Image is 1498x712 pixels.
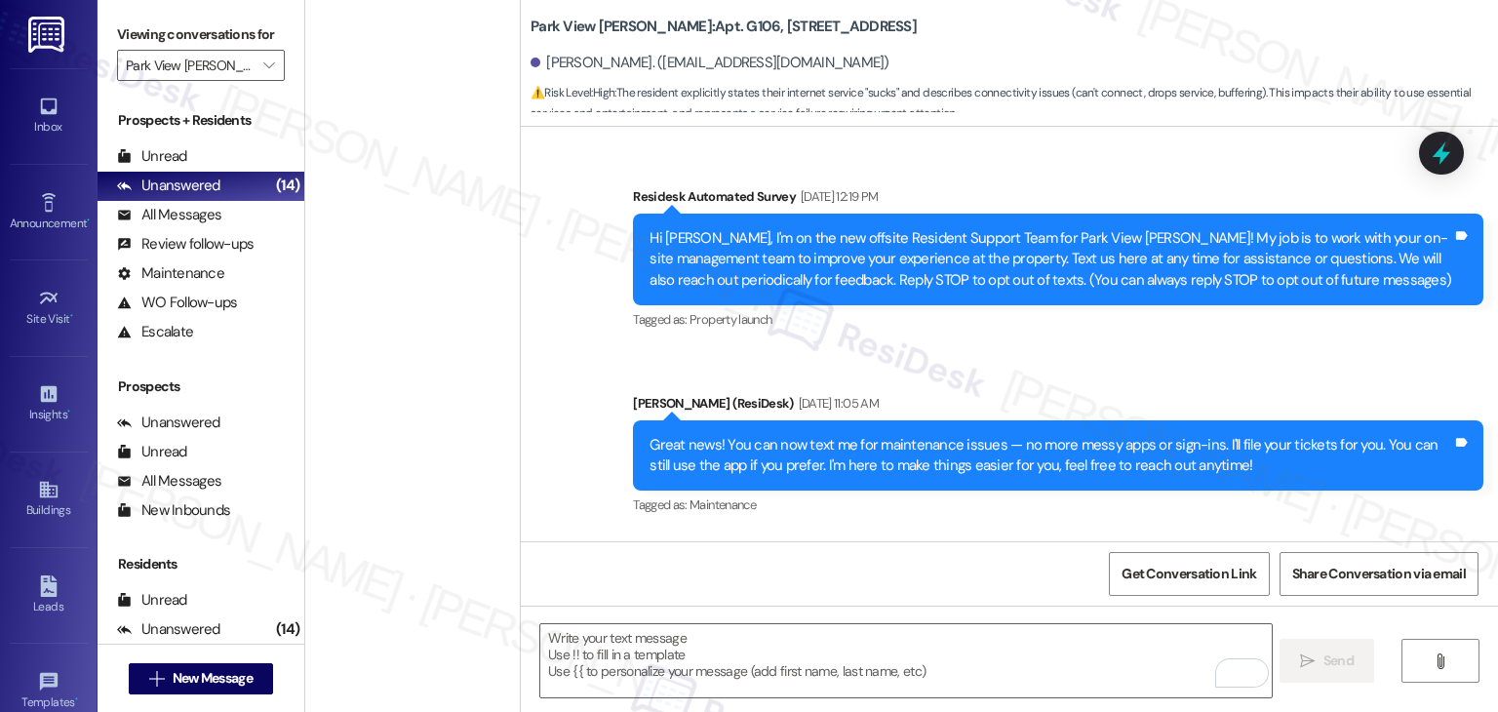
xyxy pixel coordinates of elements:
a: Inbox [10,90,88,142]
a: Leads [10,570,88,622]
span: : The resident explicitly states their internet service "sucks" and describes connectivity issues... [531,83,1498,125]
button: Share Conversation via email [1280,552,1478,596]
span: Get Conversation Link [1122,564,1256,584]
i:  [1433,653,1447,669]
div: Escalate [117,322,193,342]
div: Unanswered [117,176,220,196]
div: New Inbounds [117,500,230,521]
div: (14) [271,171,304,201]
span: • [67,405,70,418]
div: [DATE] 11:05 AM [794,393,879,414]
div: All Messages [117,471,221,492]
i:  [1300,653,1315,669]
label: Viewing conversations for [117,20,285,50]
a: Buildings [10,473,88,526]
div: Prospects [98,376,304,397]
div: [PERSON_NAME]. ([EMAIL_ADDRESS][DOMAIN_NAME]) [531,53,889,73]
div: Great news! You can now text me for maintenance issues — no more messy apps or sign-ins. I'll fil... [650,435,1452,477]
a: Insights • [10,377,88,430]
div: Tagged as: [633,305,1483,334]
strong: ⚠️ Risk Level: High [531,85,614,100]
span: Maintenance [690,496,756,513]
a: Site Visit • [10,282,88,335]
div: (14) [271,614,304,645]
input: All communities [126,50,254,81]
div: [DATE] 12:19 PM [796,186,878,207]
div: Residents [98,554,304,574]
button: New Message [129,663,273,694]
span: • [70,309,73,323]
textarea: To enrich screen reader interactions, please activate Accessibility in Grammarly extension settings [540,624,1271,697]
span: • [75,692,78,706]
span: Share Conversation via email [1292,564,1466,584]
div: Maintenance [117,263,224,284]
div: Prospects + Residents [98,110,304,131]
button: Get Conversation Link [1109,552,1269,596]
div: All Messages [117,205,221,225]
span: • [87,214,90,227]
div: Review follow-ups [117,234,254,255]
div: Hi [PERSON_NAME], I'm on the new offsite Resident Support Team for Park View [PERSON_NAME]! My jo... [650,228,1452,291]
div: Tagged as: [633,491,1483,519]
button: Send [1280,639,1374,683]
span: Property launch [690,311,771,328]
div: Unread [117,590,187,611]
div: [PERSON_NAME] (ResiDesk) [633,393,1483,420]
div: Unread [117,146,187,167]
span: New Message [173,668,253,689]
div: Unread [117,442,187,462]
i:  [149,671,164,687]
div: WO Follow-ups [117,293,237,313]
img: ResiDesk Logo [28,17,68,53]
i:  [263,58,274,73]
b: Park View [PERSON_NAME]: Apt. G106, [STREET_ADDRESS] [531,17,917,37]
div: Residesk Automated Survey [633,186,1483,214]
span: Send [1323,651,1354,671]
div: Unanswered [117,413,220,433]
div: Unanswered [117,619,220,640]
